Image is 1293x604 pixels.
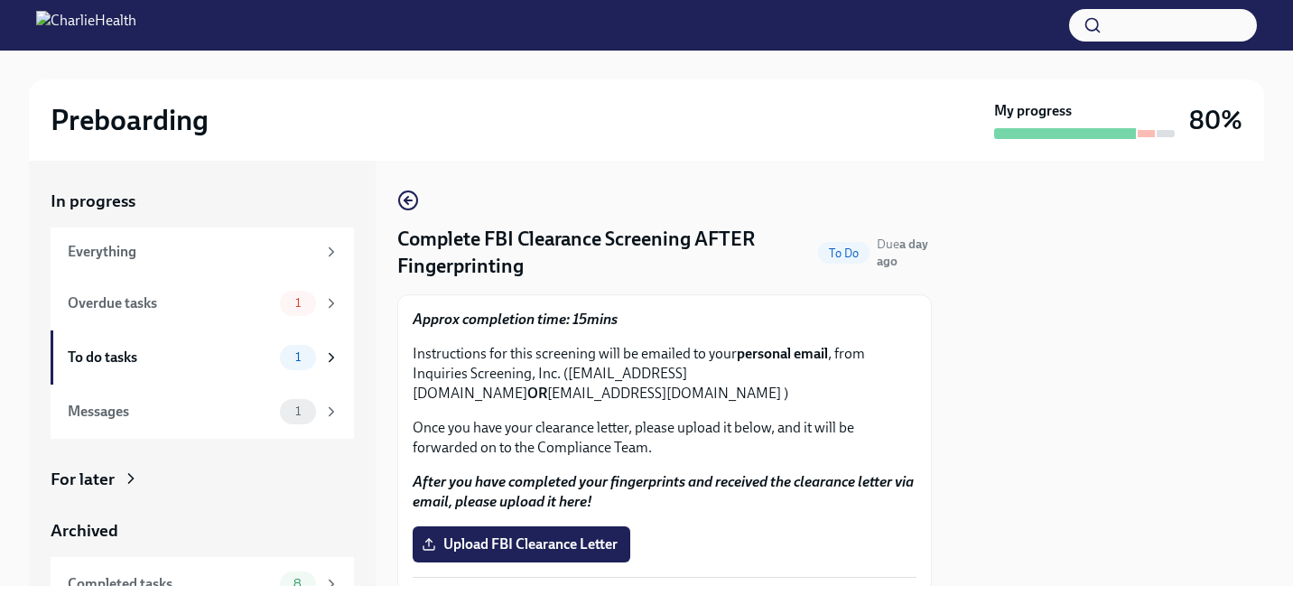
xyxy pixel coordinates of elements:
[737,345,828,362] strong: personal email
[994,101,1072,121] strong: My progress
[68,402,273,422] div: Messages
[527,385,547,402] strong: OR
[284,404,312,418] span: 1
[397,226,811,280] h4: Complete FBI Clearance Screening AFTER Fingerprinting
[1189,104,1242,136] h3: 80%
[51,330,354,385] a: To do tasks1
[51,468,354,491] a: For later
[413,473,914,510] strong: After you have completed your fingerprints and received the clearance letter via email, please up...
[36,11,136,40] img: CharlieHealth
[51,468,115,491] div: For later
[51,519,354,543] a: Archived
[68,242,316,262] div: Everything
[413,344,916,404] p: Instructions for this screening will be emailed to your , from Inquiries Screening, Inc. ([EMAIL_...
[51,276,354,330] a: Overdue tasks1
[877,237,928,269] strong: a day ago
[68,348,273,367] div: To do tasks
[877,236,932,270] span: September 21st, 2025 07:00
[425,535,618,553] span: Upload FBI Clearance Letter
[51,385,354,439] a: Messages1
[51,102,209,138] h2: Preboarding
[68,293,273,313] div: Overdue tasks
[51,228,354,276] a: Everything
[68,574,273,594] div: Completed tasks
[413,526,630,562] label: Upload FBI Clearance Letter
[284,296,312,310] span: 1
[413,418,916,458] p: Once you have your clearance letter, please upload it below, and it will be forwarded on to the C...
[283,577,312,590] span: 8
[413,311,618,328] strong: Approx completion time: 15mins
[51,190,354,213] a: In progress
[818,246,870,260] span: To Do
[284,350,312,364] span: 1
[877,237,928,269] span: Due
